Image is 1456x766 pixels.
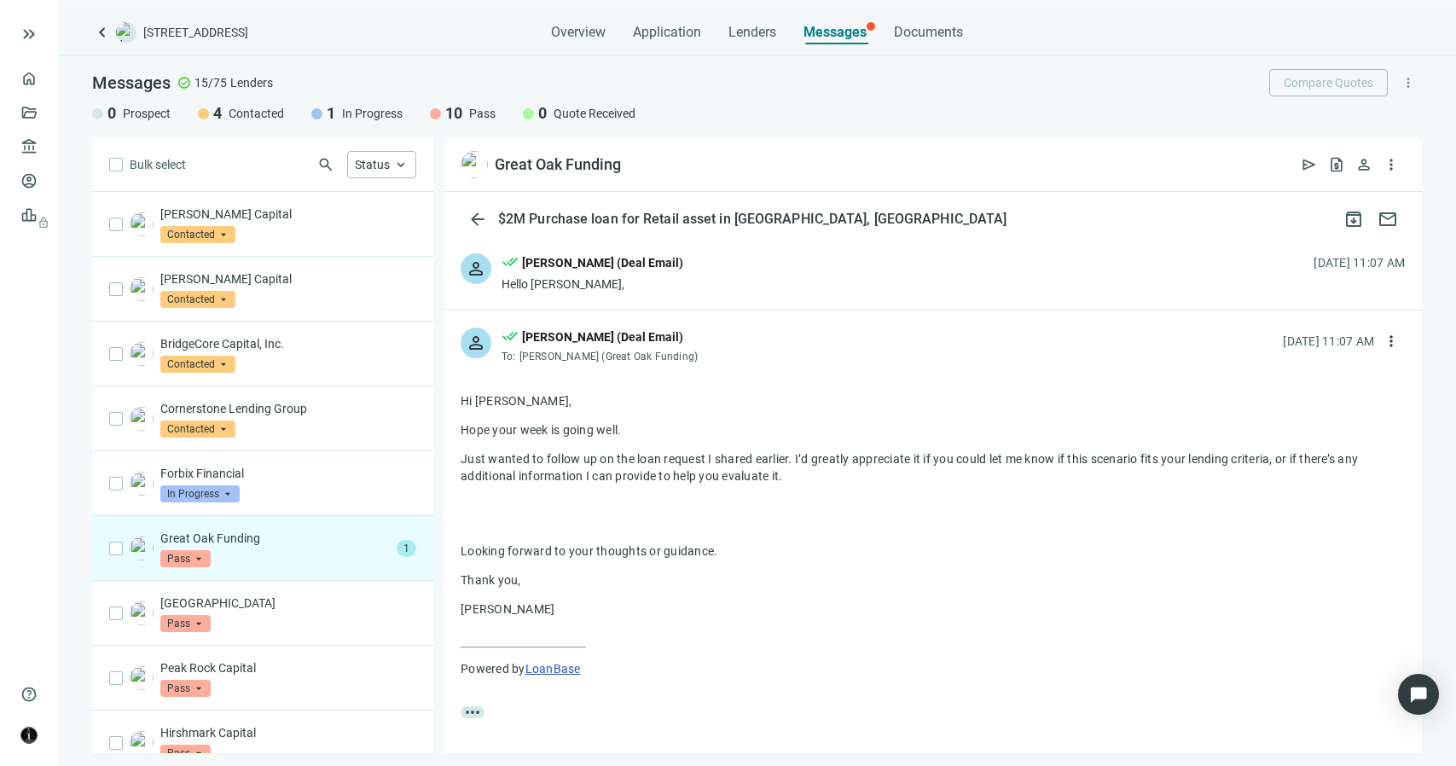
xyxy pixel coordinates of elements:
[130,155,186,174] span: Bulk select
[397,540,416,557] span: 1
[1314,253,1405,272] div: [DATE] 11:07 AM
[160,226,235,243] span: Contacted
[160,335,416,352] p: BridgeCore Capital, Inc.
[1401,75,1416,90] span: more_vert
[160,680,211,697] span: Pass
[1343,209,1364,229] span: archive
[502,276,683,293] div: Hello [PERSON_NAME],
[803,24,867,40] span: Messages
[317,156,334,173] span: search
[1378,209,1398,229] span: mail
[160,356,235,373] span: Contacted
[123,105,171,122] span: Prospect
[522,253,683,272] div: [PERSON_NAME] (Deal Email)
[1323,151,1350,178] button: request_quote
[107,103,116,124] span: 0
[1328,156,1345,173] span: request_quote
[355,158,390,171] span: Status
[522,328,683,346] div: [PERSON_NAME] (Deal Email)
[160,745,211,762] span: Pass
[230,74,273,91] span: Lenders
[130,277,154,301] img: 050ecbbc-33a4-4638-ad42-49e587a38b20
[160,659,416,676] p: Peak Rock Capital
[1378,151,1405,178] button: more_vert
[92,22,113,43] a: keyboard_arrow_left
[160,206,416,223] p: [PERSON_NAME] Capital
[143,24,248,41] span: [STREET_ADDRESS]
[213,103,222,124] span: 4
[728,24,776,41] span: Lenders
[130,407,154,431] img: f3f17009-5499-4fdb-ae24-b4f85919d8eb
[1337,202,1371,236] button: archive
[160,530,390,547] p: Great Oak Funding
[1301,156,1318,173] span: send
[160,291,235,308] span: Contacted
[327,103,335,124] span: 1
[130,342,154,366] img: eb64faf4-0be0-4fe3-85fc-7cac98c99eca
[461,202,495,236] button: arrow_back
[554,105,635,122] span: Quote Received
[461,151,488,178] img: 0f321862-159d-46e3-bae8-7e7df4a1b3f4
[160,400,416,417] p: Cornerstone Lending Group
[1283,332,1374,351] div: [DATE] 11:07 AM
[21,728,37,743] img: avatar
[116,22,136,43] img: deal-logo
[393,157,409,172] span: keyboard_arrow_up
[1383,156,1400,173] span: more_vert
[495,211,1010,228] div: $2M Purchase loan for Retail asset in [GEOGRAPHIC_DATA], [GEOGRAPHIC_DATA]
[160,550,211,567] span: Pass
[445,103,462,124] span: 10
[495,154,621,175] div: Great Oak Funding
[130,472,154,496] img: 9c74dd18-5a3a-48e1-bbf5-cac8b8b48b2c
[229,105,284,122] span: Contacted
[538,103,547,124] span: 0
[1378,328,1405,355] button: more_vert
[1398,674,1439,715] div: Open Intercom Messenger
[160,595,416,612] p: [GEOGRAPHIC_DATA]
[551,24,606,41] span: Overview
[130,731,154,755] img: f7376bd6-e60a-4bd7-9600-3b7602b9394d
[1383,333,1400,350] span: more_vert
[1355,156,1372,173] span: person
[342,105,403,122] span: In Progress
[160,724,416,741] p: Hirshmark Capital
[469,105,496,122] span: Pass
[130,212,154,236] img: dd249fc7-76a6-4cae-b2cd-c35e51eca931
[502,253,519,276] span: done_all
[130,666,154,690] img: 173269ca-aa5b-4820-8a58-4167664feebd
[502,328,519,350] span: done_all
[461,706,484,718] span: more_horiz
[160,485,240,502] span: In Progress
[1269,69,1388,96] button: Compare Quotes
[1296,151,1323,178] button: send
[177,76,191,90] span: check_circle
[519,351,699,363] span: [PERSON_NAME] (Great Oak Funding)
[160,421,235,438] span: Contacted
[1395,69,1422,96] button: more_vert
[20,686,38,703] span: help
[160,270,416,287] p: [PERSON_NAME] Capital
[633,24,701,41] span: Application
[194,74,227,91] span: 15/75
[1350,151,1378,178] button: person
[466,333,486,353] span: person
[466,258,486,279] span: person
[19,24,39,44] button: keyboard_double_arrow_right
[92,73,171,93] span: Messages
[467,209,488,229] span: arrow_back
[1371,202,1405,236] button: mail
[502,350,702,363] div: To:
[130,537,154,560] img: 0f321862-159d-46e3-bae8-7e7df4a1b3f4
[160,615,211,632] span: Pass
[160,465,416,482] p: Forbix Financial
[894,24,963,41] span: Documents
[130,601,154,625] img: 451737a4-de60-4545-8eef-197bd662edbd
